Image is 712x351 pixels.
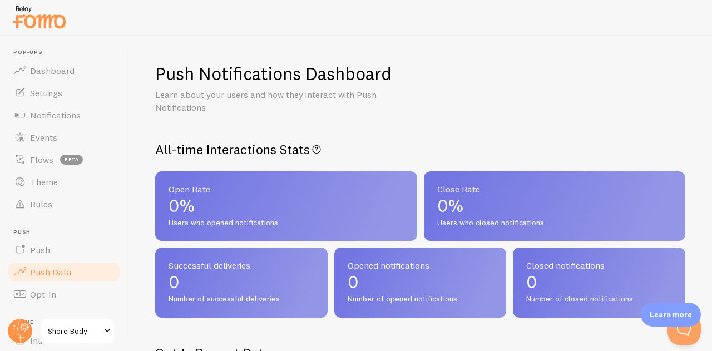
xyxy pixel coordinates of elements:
a: Flows beta [7,149,121,171]
p: 0 [526,273,672,291]
span: Successful deliveries [169,261,314,270]
a: Push Data [7,261,121,283]
span: Number of closed notifications [526,294,672,304]
a: Events [7,126,121,149]
span: Number of opened notifications [348,294,493,304]
p: 0% [169,197,404,215]
a: Dashboard [7,60,121,82]
p: Learn about your users and how they interact with Push Notifications [155,88,422,114]
img: fomo-relay-logo-orange.svg [12,3,67,31]
span: Rules [30,199,52,210]
div: Learn more [641,303,701,327]
span: Users who closed notifications [437,218,673,228]
span: Open Rate [169,185,404,194]
span: Opened notifications [348,261,493,270]
a: Notifications [7,104,121,126]
span: Close Rate [437,185,673,194]
span: Opt-In [30,289,56,300]
a: Shore Body [40,318,115,344]
iframe: Help Scout Beacon - Open [667,312,701,345]
span: Events [30,132,57,143]
span: Notifications [30,110,81,121]
span: Users who opened notifications [169,218,404,228]
p: 0 [169,273,314,291]
p: 0 [348,273,493,291]
span: Push [30,244,50,255]
span: Theme [30,176,58,187]
a: Theme [7,171,121,193]
span: Flows [30,154,53,165]
a: Settings [7,82,121,104]
p: 0% [437,197,673,215]
a: Push [7,239,121,261]
span: Shore Body [48,324,101,338]
span: Closed notifications [526,261,672,270]
span: Dashboard [30,65,75,76]
span: Number of successful deliveries [169,294,314,304]
span: Pop-ups [13,49,121,56]
h1: Push Notifications Dashboard [155,62,392,85]
span: beta [60,155,83,165]
p: Learn more [650,309,692,320]
a: Opt-In [7,283,121,305]
span: Settings [30,87,62,98]
a: Rules [7,193,121,215]
h2: All-time Interactions Stats [155,141,685,158]
span: Push [13,229,121,236]
span: Push Data [30,266,72,278]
